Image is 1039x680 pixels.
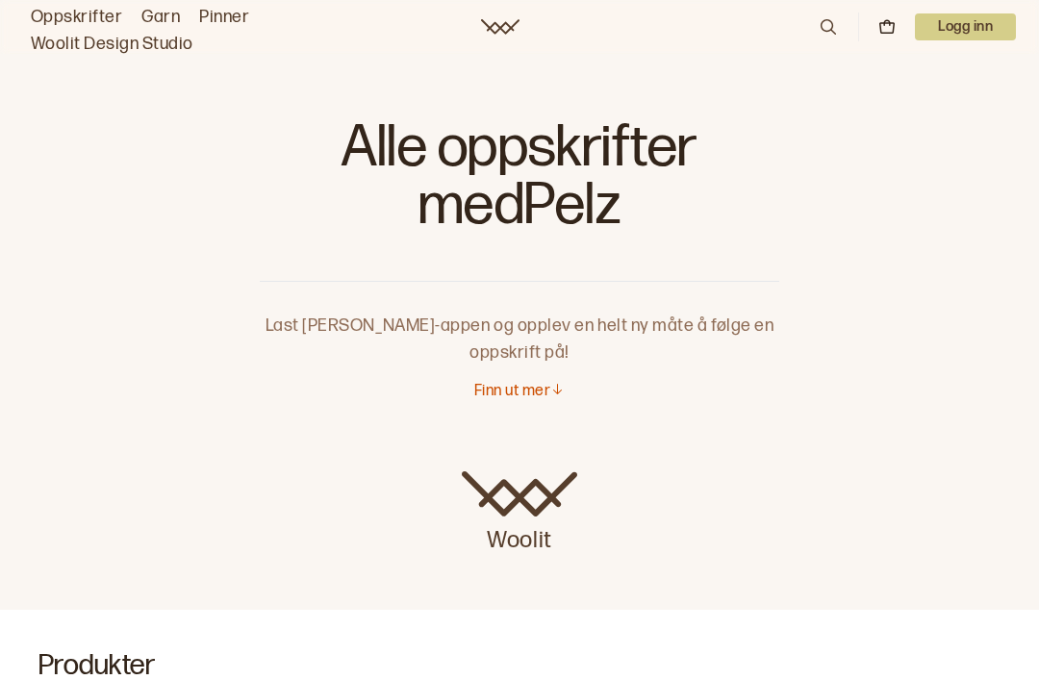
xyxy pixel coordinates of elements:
[915,13,1016,40] button: User dropdown
[915,13,1016,40] p: Logg inn
[462,471,577,517] img: Woolit
[481,19,519,35] a: Woolit
[260,115,779,250] h1: Alle oppskrifter med Pelz
[141,4,180,31] a: Garn
[474,382,565,402] button: Finn ut mer
[199,4,249,31] a: Pinner
[260,282,779,366] p: Last [PERSON_NAME]-appen og opplev en helt ny måte å følge en oppskrift på!
[462,517,577,556] p: Woolit
[474,382,550,402] p: Finn ut mer
[31,31,193,58] a: Woolit Design Studio
[462,471,577,556] a: Woolit
[31,4,122,31] a: Oppskrifter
